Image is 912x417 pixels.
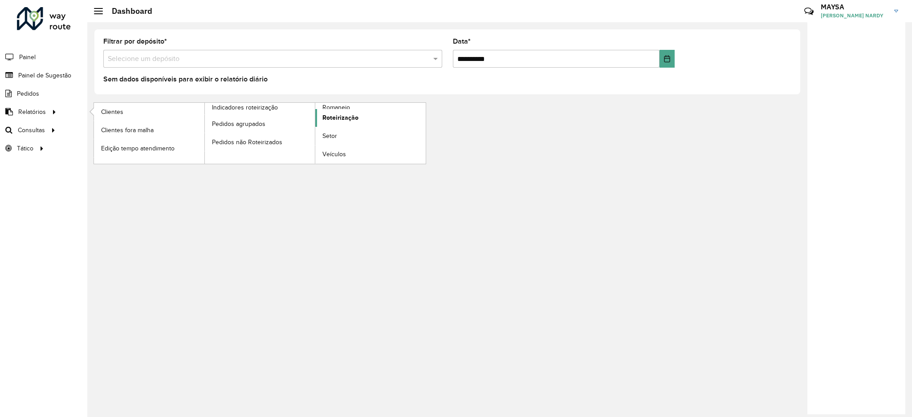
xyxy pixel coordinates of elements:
[101,107,123,117] span: Clientes
[17,89,39,98] span: Pedidos
[322,103,350,112] span: Romaneio
[660,50,675,68] button: Choose Date
[212,119,265,129] span: Pedidos agrupados
[821,3,888,11] h3: MAYSA
[205,133,315,151] a: Pedidos não Roteirizados
[799,2,818,21] a: Contato Rápido
[212,138,282,147] span: Pedidos não Roteirizados
[103,6,152,16] h2: Dashboard
[18,71,71,80] span: Painel de Sugestão
[315,127,426,145] a: Setor
[103,36,167,47] label: Filtrar por depósito
[19,53,36,62] span: Painel
[821,12,888,20] span: [PERSON_NAME] NARDY
[212,103,278,112] span: Indicadores roteirização
[205,115,315,133] a: Pedidos agrupados
[18,126,45,135] span: Consultas
[453,36,471,47] label: Data
[17,144,33,153] span: Tático
[18,107,46,117] span: Relatórios
[101,144,175,153] span: Edição tempo atendimento
[103,74,268,85] label: Sem dados disponíveis para exibir o relatório diário
[315,109,426,127] a: Roteirização
[322,131,337,141] span: Setor
[101,126,154,135] span: Clientes fora malha
[94,103,315,164] a: Indicadores roteirização
[322,113,358,122] span: Roteirização
[205,103,426,164] a: Romaneio
[315,146,426,163] a: Veículos
[94,139,204,157] a: Edição tempo atendimento
[94,103,204,121] a: Clientes
[94,121,204,139] a: Clientes fora malha
[322,150,346,159] span: Veículos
